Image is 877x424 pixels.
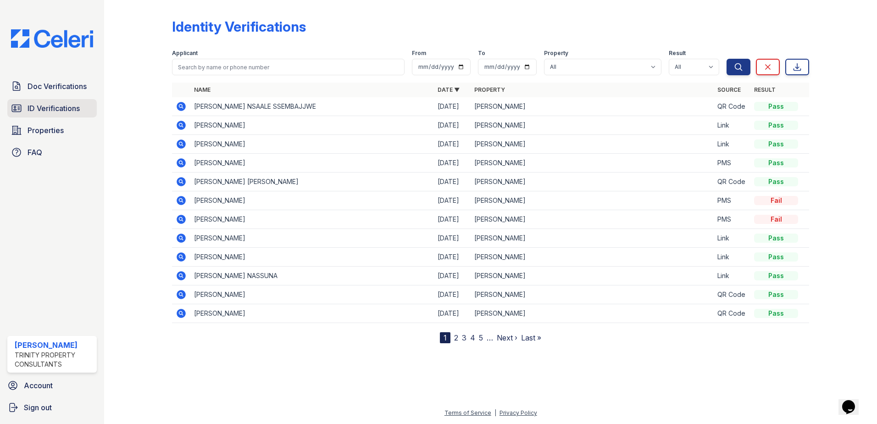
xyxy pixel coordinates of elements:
[434,191,471,210] td: [DATE]
[434,97,471,116] td: [DATE]
[714,116,750,135] td: Link
[15,351,93,369] div: Trinity Property Consultants
[24,380,53,391] span: Account
[471,135,714,154] td: [PERSON_NAME]
[28,103,80,114] span: ID Verifications
[714,210,750,229] td: PMS
[521,333,541,342] a: Last »
[434,248,471,267] td: [DATE]
[714,173,750,191] td: QR Code
[754,215,798,224] div: Fail
[190,154,434,173] td: [PERSON_NAME]
[470,333,475,342] a: 4
[190,210,434,229] td: [PERSON_NAME]
[190,229,434,248] td: [PERSON_NAME]
[471,248,714,267] td: [PERSON_NAME]
[494,409,496,416] div: |
[28,81,87,92] span: Doc Verifications
[444,409,491,416] a: Terms of Service
[440,332,450,343] div: 1
[434,210,471,229] td: [DATE]
[754,290,798,299] div: Pass
[754,271,798,280] div: Pass
[478,50,485,57] label: To
[434,304,471,323] td: [DATE]
[669,50,686,57] label: Result
[754,196,798,205] div: Fail
[714,285,750,304] td: QR Code
[714,154,750,173] td: PMS
[434,173,471,191] td: [DATE]
[754,86,776,93] a: Result
[754,102,798,111] div: Pass
[471,116,714,135] td: [PERSON_NAME]
[434,229,471,248] td: [DATE]
[4,376,100,395] a: Account
[434,154,471,173] td: [DATE]
[487,332,493,343] span: …
[544,50,568,57] label: Property
[497,333,517,342] a: Next ›
[500,409,537,416] a: Privacy Policy
[754,309,798,318] div: Pass
[7,121,97,139] a: Properties
[412,50,426,57] label: From
[471,304,714,323] td: [PERSON_NAME]
[462,333,466,342] a: 3
[190,173,434,191] td: [PERSON_NAME] [PERSON_NAME]
[714,135,750,154] td: Link
[754,139,798,149] div: Pass
[28,147,42,158] span: FAQ
[754,177,798,186] div: Pass
[190,116,434,135] td: [PERSON_NAME]
[754,252,798,262] div: Pass
[714,267,750,285] td: Link
[434,267,471,285] td: [DATE]
[479,333,483,342] a: 5
[754,158,798,167] div: Pass
[24,402,52,413] span: Sign out
[190,135,434,154] td: [PERSON_NAME]
[7,99,97,117] a: ID Verifications
[754,234,798,243] div: Pass
[4,398,100,417] a: Sign out
[714,97,750,116] td: QR Code
[190,304,434,323] td: [PERSON_NAME]
[190,248,434,267] td: [PERSON_NAME]
[714,304,750,323] td: QR Code
[471,191,714,210] td: [PERSON_NAME]
[172,18,306,35] div: Identity Verifications
[7,143,97,162] a: FAQ
[172,59,405,75] input: Search by name or phone number
[190,267,434,285] td: [PERSON_NAME] NASSUNA
[7,77,97,95] a: Doc Verifications
[754,121,798,130] div: Pass
[434,116,471,135] td: [DATE]
[471,267,714,285] td: [PERSON_NAME]
[714,191,750,210] td: PMS
[838,387,868,415] iframe: chat widget
[28,125,64,136] span: Properties
[471,285,714,304] td: [PERSON_NAME]
[15,340,93,351] div: [PERSON_NAME]
[714,229,750,248] td: Link
[172,50,198,57] label: Applicant
[190,191,434,210] td: [PERSON_NAME]
[471,97,714,116] td: [PERSON_NAME]
[471,229,714,248] td: [PERSON_NAME]
[474,86,505,93] a: Property
[434,135,471,154] td: [DATE]
[454,333,458,342] a: 2
[190,285,434,304] td: [PERSON_NAME]
[434,285,471,304] td: [DATE]
[190,97,434,116] td: [PERSON_NAME] NSAALE SSEMBAJJWE
[714,248,750,267] td: Link
[471,210,714,229] td: [PERSON_NAME]
[717,86,741,93] a: Source
[471,154,714,173] td: [PERSON_NAME]
[471,173,714,191] td: [PERSON_NAME]
[438,86,460,93] a: Date ▼
[4,29,100,48] img: CE_Logo_Blue-a8612792a0a2168367f1c8372b55b34899dd931a85d93a1a3d3e32e68fde9ad4.png
[194,86,211,93] a: Name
